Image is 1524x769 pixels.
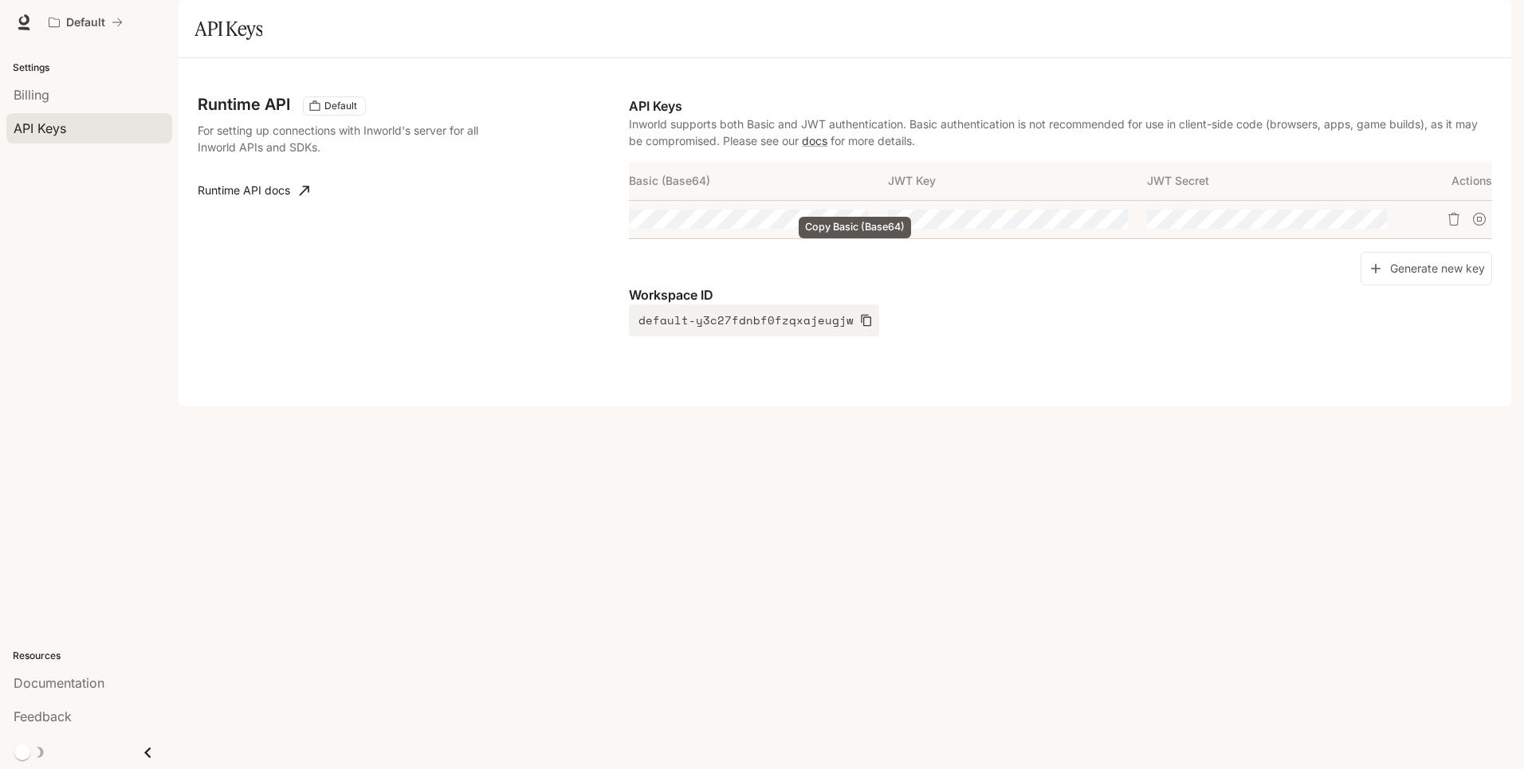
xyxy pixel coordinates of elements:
a: Runtime API docs [191,175,316,206]
button: default-y3c27fdnbf0fzqxajeugjw [629,304,879,336]
div: These keys will apply to your current workspace only [303,96,366,116]
p: API Keys [629,96,1492,116]
th: JWT Secret [1147,162,1406,200]
span: Default [318,99,363,113]
button: Delete API key [1441,206,1467,232]
button: Suspend API key [1467,206,1492,232]
p: For setting up connections with Inworld's server for all Inworld APIs and SDKs. [198,122,512,155]
th: Basic (Base64) [629,162,888,200]
h1: API Keys [194,13,262,45]
div: Copy Basic (Base64) [799,217,911,238]
button: Generate new key [1361,252,1492,286]
button: All workspaces [41,6,130,38]
p: Default [66,16,105,29]
p: Workspace ID [629,285,1492,304]
p: Inworld supports both Basic and JWT authentication. Basic authentication is not recommended for u... [629,116,1492,149]
th: Actions [1406,162,1492,200]
h3: Runtime API [198,96,290,112]
th: JWT Key [888,162,1147,200]
a: docs [802,134,827,147]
